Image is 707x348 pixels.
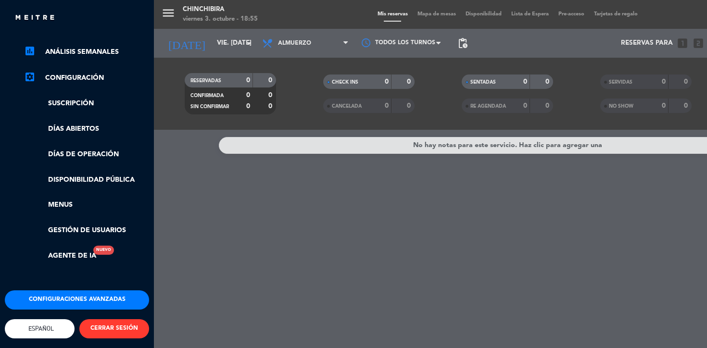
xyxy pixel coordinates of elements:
[79,319,149,338] button: CERRAR SESIÓN
[93,246,114,255] div: Nuevo
[24,124,149,135] a: Días abiertos
[14,14,55,22] img: MEITRE
[24,225,149,236] a: Gestión de usuarios
[24,46,149,58] a: assessmentANÁLISIS SEMANALES
[24,72,149,84] a: Configuración
[5,290,149,310] button: Configuraciones avanzadas
[26,325,54,332] span: Español
[24,174,149,186] a: Disponibilidad pública
[24,199,149,211] a: Menus
[24,98,149,109] a: Suscripción
[24,250,96,261] a: Agente de IANuevo
[24,149,149,160] a: Días de Operación
[24,71,36,83] i: settings_applications
[24,45,36,57] i: assessment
